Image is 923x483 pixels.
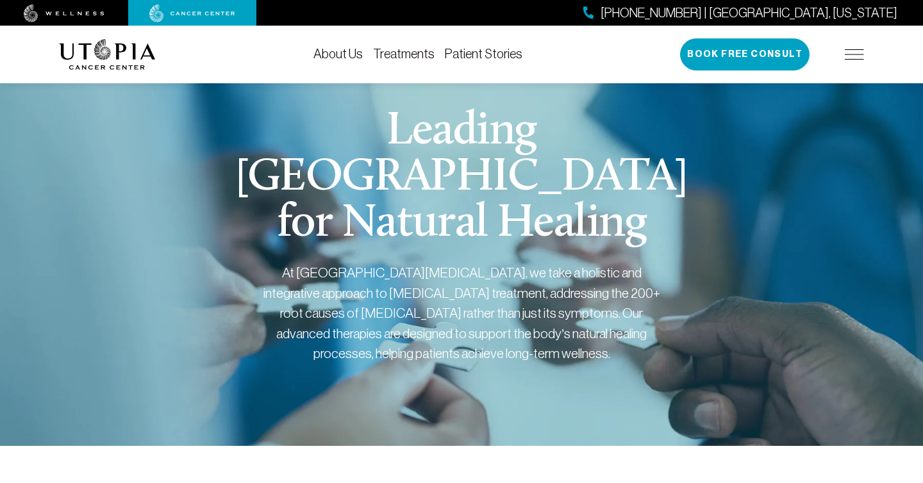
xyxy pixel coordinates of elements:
img: icon-hamburger [845,49,864,60]
img: cancer center [149,4,235,22]
a: About Us [313,47,363,61]
div: At [GEOGRAPHIC_DATA][MEDICAL_DATA], we take a holistic and integrative approach to [MEDICAL_DATA]... [263,263,660,364]
img: logo [59,39,156,70]
h1: Leading [GEOGRAPHIC_DATA] for Natural Healing [217,109,707,247]
a: [PHONE_NUMBER] | [GEOGRAPHIC_DATA], [US_STATE] [583,4,897,22]
img: wellness [24,4,104,22]
button: Book Free Consult [680,38,810,70]
a: Treatments [373,47,435,61]
span: [PHONE_NUMBER] | [GEOGRAPHIC_DATA], [US_STATE] [601,4,897,22]
a: Patient Stories [445,47,522,61]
